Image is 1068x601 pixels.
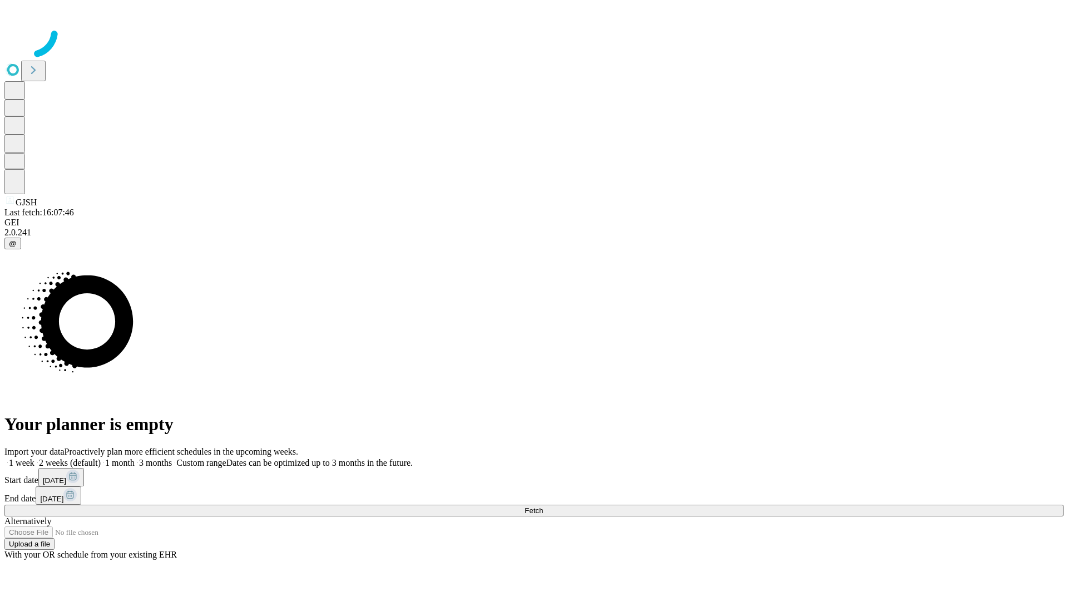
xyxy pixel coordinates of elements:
[4,486,1064,505] div: End date
[4,238,21,249] button: @
[65,447,298,456] span: Proactively plan more efficient schedules in the upcoming weeks.
[4,218,1064,228] div: GEI
[4,208,74,217] span: Last fetch: 16:07:46
[4,228,1064,238] div: 2.0.241
[105,458,135,467] span: 1 month
[4,414,1064,435] h1: Your planner is empty
[43,476,66,485] span: [DATE]
[9,239,17,248] span: @
[176,458,226,467] span: Custom range
[139,458,172,467] span: 3 months
[4,468,1064,486] div: Start date
[525,506,543,515] span: Fetch
[4,550,177,559] span: With your OR schedule from your existing EHR
[226,458,413,467] span: Dates can be optimized up to 3 months in the future.
[16,198,37,207] span: GJSH
[4,505,1064,516] button: Fetch
[39,458,101,467] span: 2 weeks (default)
[36,486,81,505] button: [DATE]
[9,458,34,467] span: 1 week
[4,538,55,550] button: Upload a file
[4,516,51,526] span: Alternatively
[38,468,84,486] button: [DATE]
[4,447,65,456] span: Import your data
[40,495,63,503] span: [DATE]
